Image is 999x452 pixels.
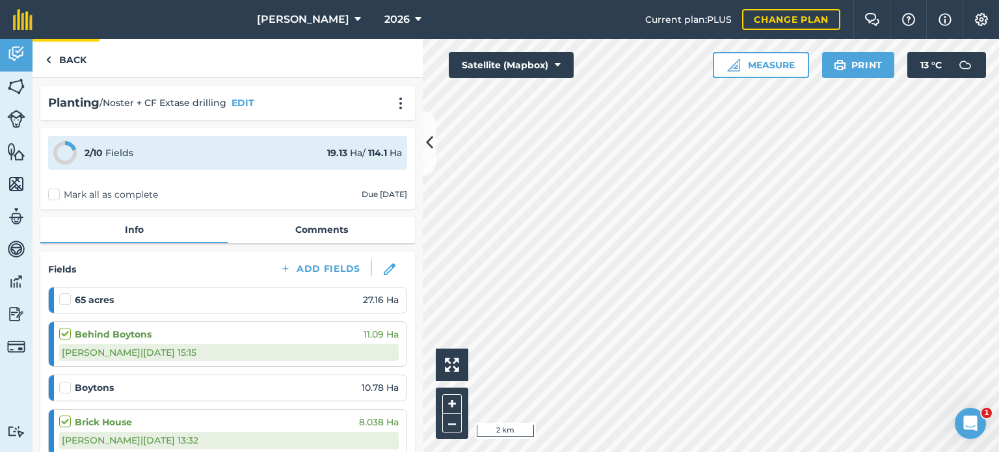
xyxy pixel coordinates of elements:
[449,52,574,78] button: Satellite (Mapbox)
[327,147,347,159] strong: 19.13
[7,77,25,96] img: svg+xml;base64,PHN2ZyB4bWxucz0iaHR0cDovL3d3dy53My5vcmcvMjAwMC9zdmciIHdpZHRoPSI1NiIgaGVpZ2h0PSI2MC...
[7,174,25,194] img: svg+xml;base64,PHN2ZyB4bWxucz0iaHR0cDovL3d3dy53My5vcmcvMjAwMC9zdmciIHdpZHRoPSI1NiIgaGVpZ2h0PSI2MC...
[727,59,740,72] img: Ruler icon
[7,110,25,128] img: svg+xml;base64,PD94bWwgdmVyc2lvbj0iMS4wIiBlbmNvZGluZz0idXRmLTgiPz4KPCEtLSBHZW5lcmF0b3I6IEFkb2JlIE...
[822,52,895,78] button: Print
[75,415,132,429] strong: Brick House
[901,13,916,26] img: A question mark icon
[48,188,158,202] label: Mark all as complete
[742,9,840,30] a: Change plan
[384,263,395,275] img: svg+xml;base64,PHN2ZyB3aWR0aD0iMTgiIGhlaWdodD0iMTgiIHZpZXdCb3g9IjAgMCAxOCAxOCIgZmlsbD0ibm9uZSIgeG...
[48,262,76,276] h4: Fields
[46,52,51,68] img: svg+xml;base64,PHN2ZyB4bWxucz0iaHR0cDovL3d3dy53My5vcmcvMjAwMC9zdmciIHdpZHRoPSI5IiBoZWlnaHQ9IjI0Ii...
[834,57,846,73] img: svg+xml;base64,PHN2ZyB4bWxucz0iaHR0cDovL3d3dy53My5vcmcvMjAwMC9zdmciIHdpZHRoPSIxOSIgaGVpZ2h0PSIyNC...
[907,52,986,78] button: 13 °C
[7,142,25,161] img: svg+xml;base64,PHN2ZyB4bWxucz0iaHR0cDovL3d3dy53My5vcmcvMjAwMC9zdmciIHdpZHRoPSI1NiIgaGVpZ2h0PSI2MC...
[100,96,226,110] span: / Noster + CF Extase drilling
[85,146,133,160] div: Fields
[40,217,228,242] a: Info
[362,189,407,200] div: Due [DATE]
[955,408,986,439] iframe: Intercom live chat
[13,9,33,30] img: fieldmargin Logo
[363,293,399,307] span: 27.16 Ha
[7,304,25,324] img: svg+xml;base64,PD94bWwgdmVyc2lvbj0iMS4wIiBlbmNvZGluZz0idXRmLTgiPz4KPCEtLSBHZW5lcmF0b3I6IEFkb2JlIE...
[920,52,942,78] span: 13 ° C
[362,380,399,395] span: 10.78 Ha
[232,96,254,110] button: EDIT
[7,207,25,226] img: svg+xml;base64,PD94bWwgdmVyc2lvbj0iMS4wIiBlbmNvZGluZz0idXRmLTgiPz4KPCEtLSBHZW5lcmF0b3I6IEFkb2JlIE...
[327,146,402,160] div: Ha / Ha
[974,13,989,26] img: A cog icon
[75,293,114,307] strong: 65 acres
[364,327,399,341] span: 11.09 Ha
[393,97,408,110] img: svg+xml;base64,PHN2ZyB4bWxucz0iaHR0cDovL3d3dy53My5vcmcvMjAwMC9zdmciIHdpZHRoPSIyMCIgaGVpZ2h0PSIyNC...
[952,52,978,78] img: svg+xml;base64,PD94bWwgdmVyc2lvbj0iMS4wIiBlbmNvZGluZz0idXRmLTgiPz4KPCEtLSBHZW5lcmF0b3I6IEFkb2JlIE...
[59,432,399,449] div: [PERSON_NAME] | [DATE] 13:32
[33,39,100,77] a: Back
[368,147,387,159] strong: 114.1
[864,13,880,26] img: Two speech bubbles overlapping with the left bubble in the forefront
[7,44,25,64] img: svg+xml;base64,PD94bWwgdmVyc2lvbj0iMS4wIiBlbmNvZGluZz0idXRmLTgiPz4KPCEtLSBHZW5lcmF0b3I6IEFkb2JlIE...
[442,414,462,432] button: –
[75,380,114,395] strong: Boytons
[7,272,25,291] img: svg+xml;base64,PD94bWwgdmVyc2lvbj0iMS4wIiBlbmNvZGluZz0idXRmLTgiPz4KPCEtLSBHZW5lcmF0b3I6IEFkb2JlIE...
[7,338,25,356] img: svg+xml;base64,PD94bWwgdmVyc2lvbj0iMS4wIiBlbmNvZGluZz0idXRmLTgiPz4KPCEtLSBHZW5lcmF0b3I6IEFkb2JlIE...
[384,12,410,27] span: 2026
[7,239,25,259] img: svg+xml;base64,PD94bWwgdmVyc2lvbj0iMS4wIiBlbmNvZGluZz0idXRmLTgiPz4KPCEtLSBHZW5lcmF0b3I6IEFkb2JlIE...
[939,12,952,27] img: svg+xml;base64,PHN2ZyB4bWxucz0iaHR0cDovL3d3dy53My5vcmcvMjAwMC9zdmciIHdpZHRoPSIxNyIgaGVpZ2h0PSIxNy...
[75,327,152,341] strong: Behind Boytons
[48,94,100,113] h2: Planting
[645,12,732,27] span: Current plan : PLUS
[257,12,349,27] span: [PERSON_NAME]
[981,408,992,418] span: 1
[59,344,399,361] div: [PERSON_NAME] | [DATE] 15:15
[228,217,415,242] a: Comments
[445,358,459,372] img: Four arrows, one pointing top left, one top right, one bottom right and the last bottom left
[359,415,399,429] span: 8.038 Ha
[442,394,462,414] button: +
[269,259,371,278] button: Add Fields
[7,425,25,438] img: svg+xml;base64,PD94bWwgdmVyc2lvbj0iMS4wIiBlbmNvZGluZz0idXRmLTgiPz4KPCEtLSBHZW5lcmF0b3I6IEFkb2JlIE...
[713,52,809,78] button: Measure
[85,147,103,159] strong: 2 / 10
